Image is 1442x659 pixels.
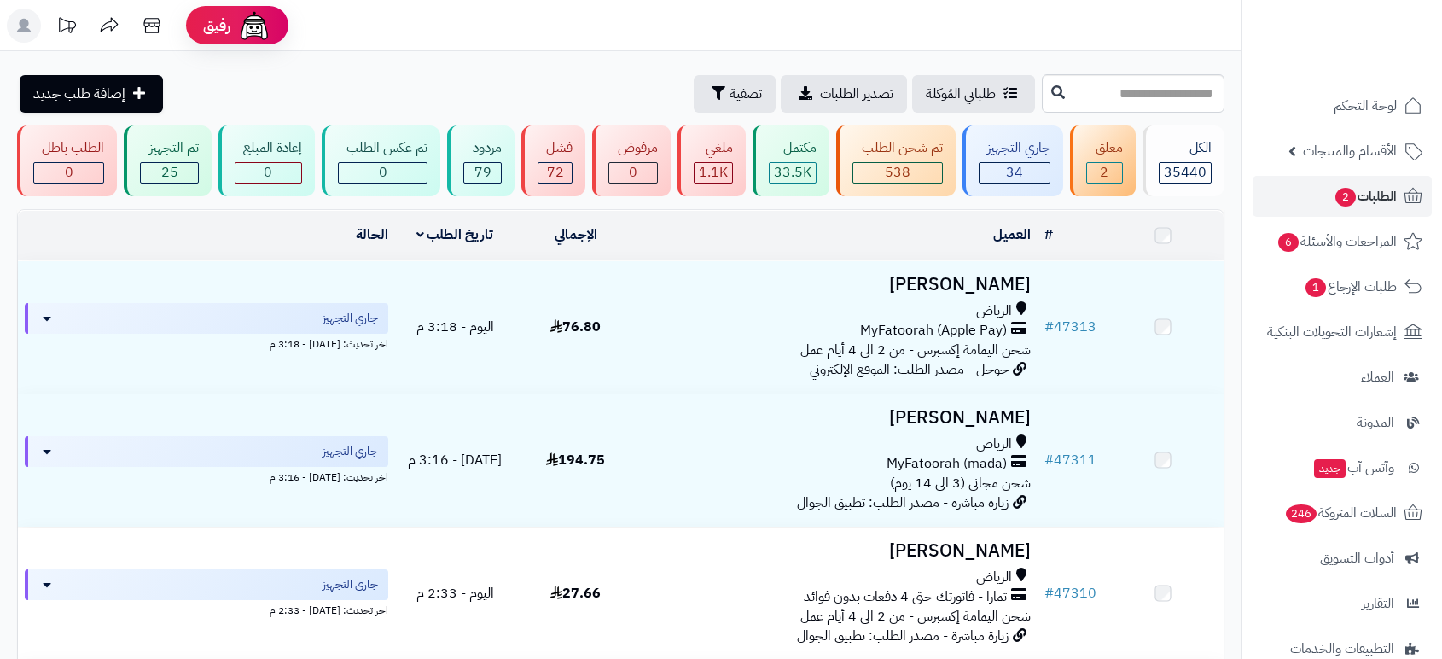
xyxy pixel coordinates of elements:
[161,162,178,183] span: 25
[959,125,1067,196] a: جاري التجهيز 34
[976,301,1012,321] span: الرياض
[318,125,444,196] a: تم عكس الطلب 0
[235,138,302,158] div: إعادة المبلغ
[1006,162,1023,183] span: 34
[1312,456,1394,480] span: وآتس آب
[980,163,1050,183] div: 34
[770,163,816,183] div: 33542
[379,162,387,183] span: 0
[694,138,733,158] div: ملغي
[65,162,73,183] span: 0
[609,163,656,183] div: 0
[1362,592,1394,615] span: التقارير
[25,467,388,485] div: اخر تحديث: [DATE] - 3:16 م
[264,162,272,183] span: 0
[33,138,104,158] div: الطلب باطل
[890,473,1031,493] span: شحن مجاني (3 الى 14 يوم)
[518,125,589,196] a: فشل 72
[730,84,762,104] span: تصفية
[1335,188,1356,207] span: 2
[1139,125,1228,196] a: الكل35440
[1253,447,1432,488] a: وآتس آبجديد
[444,125,517,196] a: مردود 79
[1253,357,1432,398] a: العملاء
[781,75,907,113] a: تصدير الطلبات
[25,600,388,618] div: اخر تحديث: [DATE] - 2:33 م
[120,125,214,196] a: تم التجهيز 25
[338,138,427,158] div: تم عكس الطلب
[416,225,494,245] a: تاريخ الطلب
[885,162,910,183] span: 538
[1253,312,1432,353] a: إشعارات التحويلات البنكية
[1320,546,1394,570] span: أدوات التسويق
[774,162,811,183] span: 33.5K
[976,434,1012,454] span: الرياض
[674,125,749,196] a: ملغي 1.1K
[797,626,1009,646] span: زيارة مباشرة - مصدر الطلب: تطبيق الجوال
[993,225,1031,245] a: العميل
[852,138,942,158] div: تم شحن الطلب
[339,163,427,183] div: 0
[800,606,1031,627] span: شحن اليمامة إكسبرس - من 2 الى 4 أيام عمل
[853,163,941,183] div: 538
[1044,225,1053,245] a: #
[416,583,494,604] span: اليوم - 2:33 م
[694,75,776,113] button: تصفية
[356,225,388,245] a: الحالة
[141,163,197,183] div: 25
[1334,184,1397,208] span: الطلبات
[1303,139,1397,163] span: الأقسام والمنتجات
[45,9,88,47] a: تحديثات المنصة
[1044,583,1096,604] a: #47310
[546,450,605,470] span: 194.75
[1276,230,1397,254] span: المراجعات والأسئلة
[1286,504,1317,523] span: 246
[912,75,1035,113] a: طلباتي المُوكلة
[833,125,958,196] a: تم شحن الطلب 538
[1044,317,1096,337] a: #47313
[887,454,1007,474] span: MyFatoorah (mada)
[550,583,601,604] span: 27.66
[1284,501,1397,525] span: السلات المتروكة
[14,125,120,196] a: الطلب باطل 0
[1278,233,1299,252] span: 6
[643,541,1031,561] h3: [PERSON_NAME]
[1253,85,1432,126] a: لوحة التحكم
[1253,538,1432,579] a: أدوات التسويق
[323,576,378,593] span: جاري التجهيز
[976,568,1012,587] span: الرياض
[1253,176,1432,217] a: الطلبات2
[608,138,657,158] div: مرفوض
[1100,162,1108,183] span: 2
[979,138,1050,158] div: جاري التجهيز
[33,84,125,104] span: إضافة طلب جديد
[1253,266,1432,307] a: طلبات الإرجاع1
[800,340,1031,360] span: شحن اليمامة إكسبرس - من 2 الى 4 أيام عمل
[749,125,833,196] a: مكتمل 33.5K
[810,359,1009,380] span: جوجل - مصدر الطلب: الموقع الإلكتروني
[408,450,502,470] span: [DATE] - 3:16 م
[547,162,564,183] span: 72
[629,162,637,183] span: 0
[237,9,271,43] img: ai-face.png
[643,408,1031,428] h3: [PERSON_NAME]
[1159,138,1212,158] div: الكل
[860,321,1007,341] span: MyFatoorah (Apple Pay)
[769,138,817,158] div: مكتمل
[25,334,388,352] div: اخر تحديث: [DATE] - 3:18 م
[463,138,501,158] div: مردود
[416,317,494,337] span: اليوم - 3:18 م
[1267,320,1397,344] span: إشعارات التحويلات البنكية
[464,163,500,183] div: 79
[235,163,301,183] div: 0
[589,125,673,196] a: مرفوض 0
[538,138,573,158] div: فشل
[550,317,601,337] span: 76.80
[1253,402,1432,443] a: المدونة
[20,75,163,113] a: إضافة طلب جديد
[323,443,378,460] span: جاري التجهيز
[804,587,1007,607] span: تمارا - فاتورتك حتى 4 دفعات بدون فوائد
[695,163,732,183] div: 1148
[1361,365,1394,389] span: العملاء
[1357,411,1394,434] span: المدونة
